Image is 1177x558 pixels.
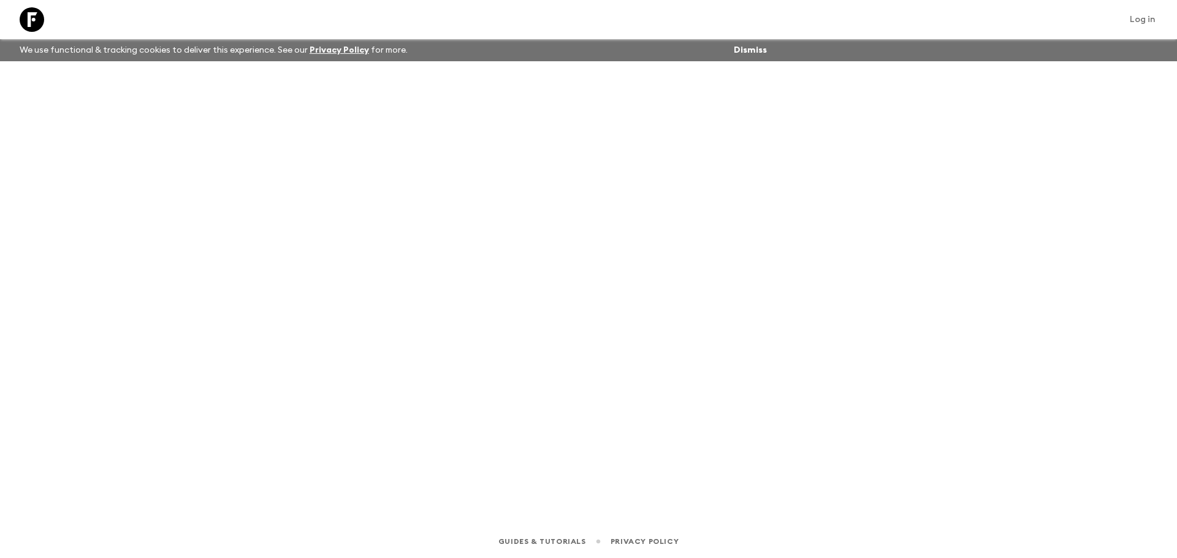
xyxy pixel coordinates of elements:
a: Privacy Policy [611,535,679,548]
p: We use functional & tracking cookies to deliver this experience. See our for more. [15,39,413,61]
a: Log in [1123,11,1162,28]
a: Guides & Tutorials [498,535,586,548]
button: Dismiss [731,42,770,59]
a: Privacy Policy [310,46,369,55]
